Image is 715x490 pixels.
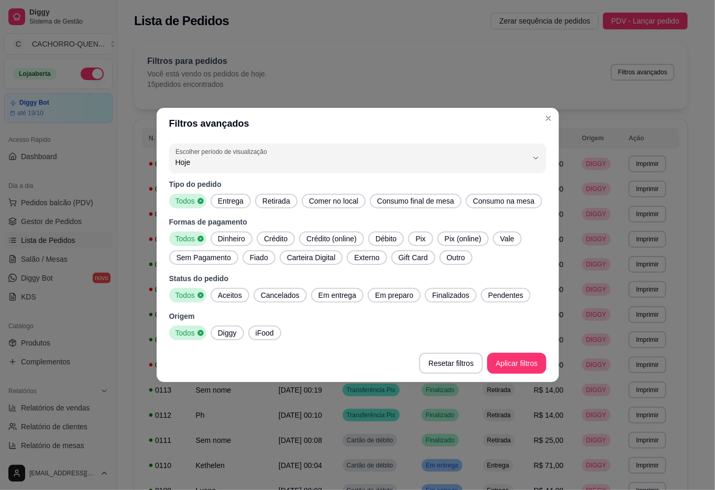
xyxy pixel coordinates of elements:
[243,250,276,265] button: Fiado
[437,231,489,246] button: Pix (online)
[439,250,472,265] button: Outro
[441,233,486,244] span: Pix (online)
[214,290,246,300] span: Aceitos
[248,326,281,340] button: iFood
[443,252,469,263] span: Outro
[411,233,430,244] span: Pix
[257,290,304,300] span: Cancelados
[484,290,527,300] span: Pendentes
[373,196,458,206] span: Consumo final de mesa
[175,147,270,156] label: Escolher período de visualização
[371,290,417,300] span: Em preparo
[302,233,361,244] span: Crédito (online)
[169,194,206,208] button: Todos
[169,217,546,227] p: Formas de pagamento
[172,252,235,263] span: Sem Pagamento
[371,233,401,244] span: Débito
[171,290,197,300] span: Todos
[257,231,295,246] button: Crédito
[408,231,433,246] button: Pix
[540,110,557,127] button: Close
[425,288,477,303] button: Finalizados
[350,252,383,263] span: Externo
[368,288,421,303] button: Em preparo
[214,233,249,244] span: Dinheiro
[169,231,206,246] button: Todos
[169,143,546,173] button: Escolher período de visualizaçãoHoje
[280,250,343,265] button: Carteira Digital
[305,196,362,206] span: Comer no local
[260,233,292,244] span: Crédito
[283,252,340,263] span: Carteira Digital
[211,288,249,303] button: Aceitos
[171,233,197,244] span: Todos
[496,233,519,244] span: Vale
[469,196,539,206] span: Consumo na mesa
[481,288,531,303] button: Pendentes
[466,194,542,208] button: Consumo na mesa
[299,231,364,246] button: Crédito (online)
[419,353,483,374] button: Resetar filtros
[246,252,272,263] span: Fiado
[169,273,546,284] p: Status do pedido
[311,288,364,303] button: Em entrega
[347,250,387,265] button: Externo
[211,326,244,340] button: Diggy
[370,194,461,208] button: Consumo final de mesa
[391,250,435,265] button: Gift Card
[214,328,241,338] span: Diggy
[251,328,278,338] span: iFood
[169,326,206,340] button: Todos
[171,196,197,206] span: Todos
[254,288,307,303] button: Cancelados
[169,311,546,321] p: Origem
[302,194,366,208] button: Comer no local
[169,250,238,265] button: Sem Pagamento
[394,252,432,263] span: Gift Card
[211,194,251,208] button: Entrega
[169,288,206,303] button: Todos
[214,196,248,206] span: Entrega
[314,290,360,300] span: Em entrega
[157,108,559,139] header: Filtros avançados
[211,231,252,246] button: Dinheiro
[175,157,527,168] span: Hoje
[255,194,298,208] button: Retirada
[258,196,294,206] span: Retirada
[493,231,522,246] button: Vale
[171,328,197,338] span: Todos
[428,290,474,300] span: Finalizados
[368,231,404,246] button: Débito
[169,179,546,190] p: Tipo do pedido
[487,353,546,374] button: Aplicar filtros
